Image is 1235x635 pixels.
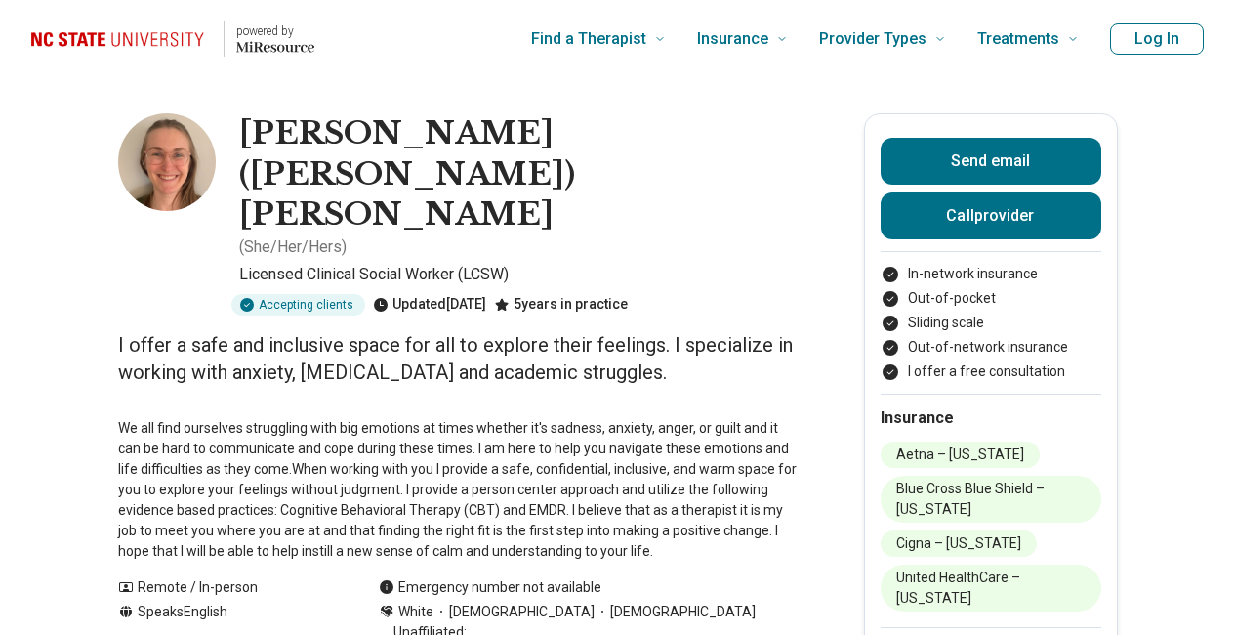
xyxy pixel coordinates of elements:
[379,577,601,598] div: Emergency number not available
[1110,23,1204,55] button: Log In
[881,530,1037,557] li: Cigna – [US_STATE]
[433,602,595,622] span: [DEMOGRAPHIC_DATA]
[239,235,347,259] p: ( She/Her/Hers )
[881,138,1101,185] button: Send email
[881,442,1040,468] li: Aetna – [US_STATE]
[398,602,433,622] span: White
[531,25,646,53] span: Find a Therapist
[236,23,314,39] p: powered by
[881,313,1101,333] li: Sliding scale
[881,565,1101,612] li: United HealthCare – [US_STATE]
[118,577,340,598] div: Remote / In-person
[118,331,802,386] p: I offer a safe and inclusive space for all to explore their feelings. I specialize in working wit...
[595,602,756,622] span: [DEMOGRAPHIC_DATA]
[118,418,802,562] p: We all find ourselves struggling with big emotions at times whether it's sadness, anxiety, anger,...
[881,337,1101,358] li: Out-of-network insurance
[31,8,314,70] a: Home page
[881,476,1101,523] li: Blue Cross Blue Shield – [US_STATE]
[881,264,1101,382] ul: Payment options
[881,264,1101,284] li: In-network insurance
[881,406,1101,430] h2: Insurance
[239,113,802,235] h1: [PERSON_NAME] ([PERSON_NAME]) [PERSON_NAME]
[881,361,1101,382] li: I offer a free consultation
[239,263,802,286] p: Licensed Clinical Social Worker (LCSW)
[494,294,628,316] div: 5 years in practice
[819,25,926,53] span: Provider Types
[881,288,1101,309] li: Out-of-pocket
[977,25,1059,53] span: Treatments
[231,294,365,316] div: Accepting clients
[118,113,216,211] img: Kaylee Meyers, Licensed Clinical Social Worker (LCSW)
[373,294,486,316] div: Updated [DATE]
[697,25,768,53] span: Insurance
[881,192,1101,239] button: Callprovider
